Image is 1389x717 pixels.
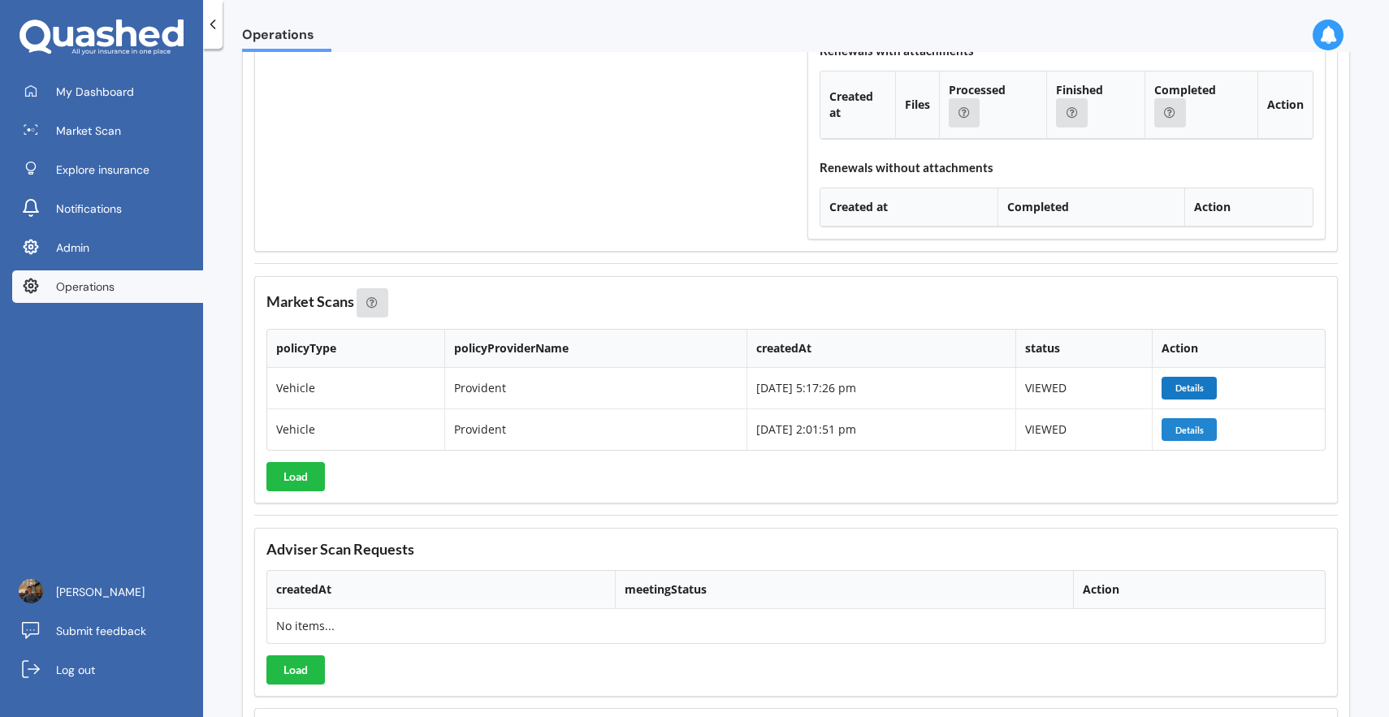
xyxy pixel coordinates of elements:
[444,368,746,408] td: Provident
[1046,71,1145,139] th: Finished
[242,27,331,49] span: Operations
[12,654,203,686] a: Log out
[56,584,145,600] span: [PERSON_NAME]
[12,114,203,147] a: Market Scan
[19,579,43,603] img: ACg8ocJLa-csUtcL-80ItbA20QSwDJeqfJvWfn8fgM9RBEIPTcSLDHdf=s96-c
[444,330,746,368] th: policyProviderName
[939,71,1047,139] th: Processed
[12,270,203,303] a: Operations
[1073,571,1325,609] th: Action
[820,71,895,139] th: Created at
[56,662,95,678] span: Log out
[1162,418,1217,441] button: Details
[746,408,1015,450] td: [DATE] 2:01:51 pm
[266,655,325,685] button: Load
[997,188,1184,227] th: Completed
[56,279,115,295] span: Operations
[746,368,1015,408] td: [DATE] 5:17:26 pm
[895,71,939,139] th: Files
[267,609,615,643] td: No items...
[12,76,203,108] a: My Dashboard
[615,571,1074,609] th: meetingStatus
[444,408,746,450] td: Provident
[12,615,203,647] a: Submit feedback
[266,462,325,491] button: Load
[12,576,203,608] a: [PERSON_NAME]
[12,231,203,264] a: Admin
[12,192,203,225] a: Notifications
[820,160,1313,175] h4: Renewals without attachments
[56,123,121,139] span: Market Scan
[1015,330,1152,368] th: status
[266,540,1326,559] h3: Adviser Scan Requests
[56,84,134,100] span: My Dashboard
[56,240,89,256] span: Admin
[56,162,149,178] span: Explore insurance
[1162,421,1219,437] a: Details
[1257,71,1313,139] th: Action
[56,201,122,217] span: Notifications
[746,330,1015,368] th: createdAt
[267,571,615,609] th: createdAt
[1015,368,1152,408] td: VIEWED
[820,188,997,227] th: Created at
[1162,377,1217,400] button: Details
[56,623,146,639] span: Submit feedback
[1162,379,1219,395] a: Details
[12,153,203,186] a: Explore insurance
[1184,188,1313,227] th: Action
[266,288,1326,317] h3: Market Scans
[267,330,444,368] th: policyType
[267,408,444,450] td: Vehicle
[1145,71,1257,139] th: Completed
[1152,330,1325,368] th: Action
[267,368,444,408] td: Vehicle
[1015,408,1152,450] td: VIEWED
